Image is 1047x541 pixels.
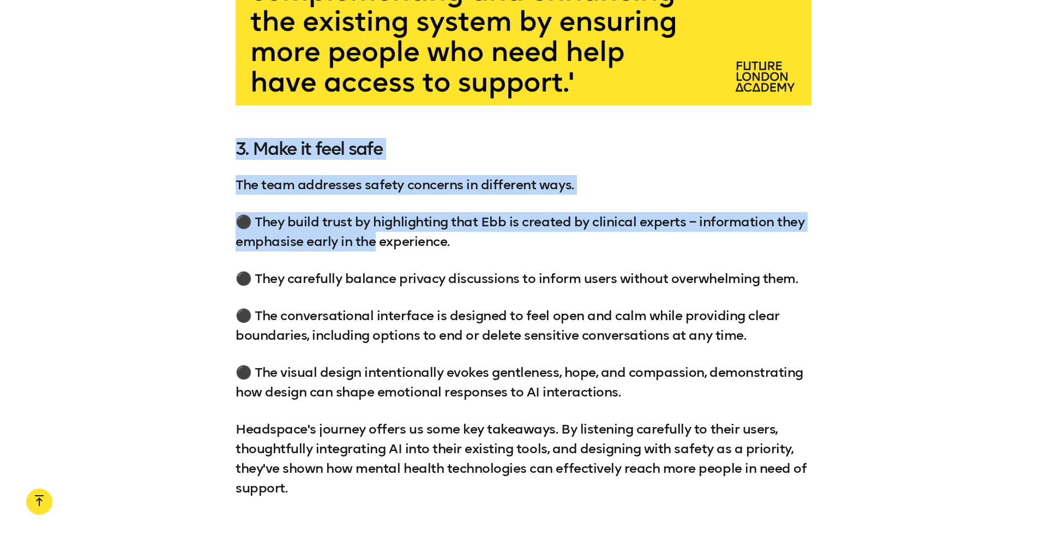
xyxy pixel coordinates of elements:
p: ⚫️ The visual design intentionally evokes gentleness, hope, and compassion, demonstrating how des... [236,363,811,402]
p: The team addresses safety concerns in different ways. [236,175,811,195]
p: Headspace's journey offers us some key takeaways. By listening carefully to their users, thoughtf... [236,419,811,498]
h4: 3. Make it feel safe [236,140,811,158]
p: ⚫️ They build trust by highlighting that Ebb is created by clinical experts – information they em... [236,212,811,251]
p: ⚫️ The conversational interface is designed to feel open and calm while providing clear boundarie... [236,306,811,345]
p: ⚫️ They carefully balance privacy discussions to inform users without overwhelming them. [236,269,811,288]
